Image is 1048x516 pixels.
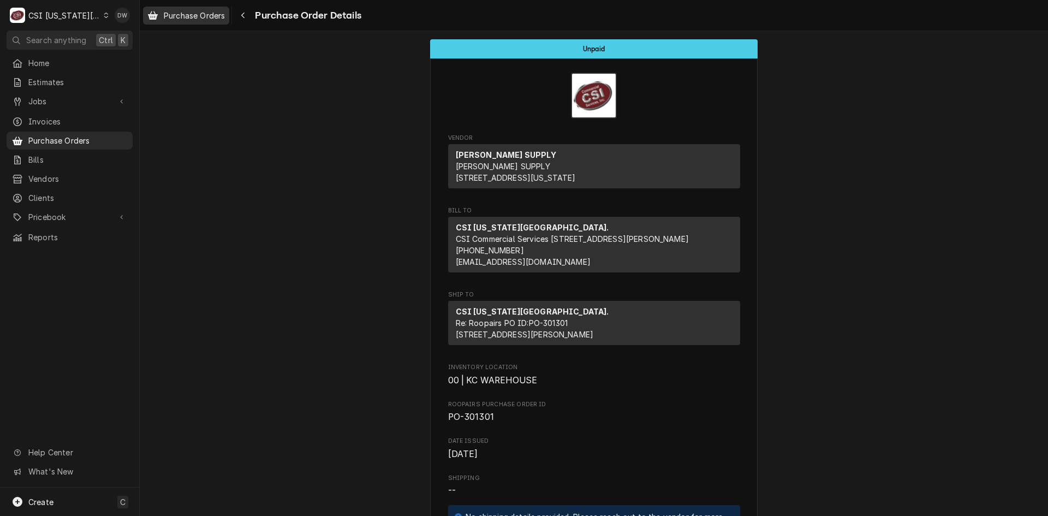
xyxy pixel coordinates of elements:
div: Purchase Order Vendor [448,134,740,193]
a: Go to Jobs [7,92,133,110]
span: -- [448,485,456,496]
a: Estimates [7,73,133,91]
span: Estimates [28,76,127,88]
span: Home [28,57,127,69]
img: Logo [571,73,617,118]
span: Invoices [28,116,127,127]
div: Inventory Location [448,363,740,387]
span: Roopairs Purchase Order ID [448,411,740,424]
div: Purchase Order Bill To [448,206,740,277]
div: Status [430,39,758,58]
a: Go to Help Center [7,443,133,461]
span: K [121,34,126,46]
div: Roopairs Purchase Order ID [448,400,740,424]
a: Purchase Orders [7,132,133,150]
a: Reports [7,228,133,246]
span: Date Issued [448,448,740,461]
span: CSI Commercial Services [STREET_ADDRESS][PERSON_NAME] [456,234,689,244]
strong: CSI [US_STATE][GEOGRAPHIC_DATA]. [456,307,609,316]
span: [STREET_ADDRESS][PERSON_NAME] [456,330,594,339]
button: Search anythingCtrlK [7,31,133,50]
strong: [PERSON_NAME] SUPPLY [456,150,556,159]
div: Vendor [448,144,740,188]
span: Shipping [448,474,740,483]
span: Bills [28,154,127,165]
a: [PHONE_NUMBER] [456,246,524,255]
div: Purchase Order Ship To [448,290,740,350]
span: Date Issued [448,437,740,446]
div: CSI [US_STATE][GEOGRAPHIC_DATA]. [28,10,100,21]
a: Go to What's New [7,462,133,481]
a: Clients [7,189,133,207]
span: Vendor [448,134,740,143]
a: Invoices [7,112,133,131]
div: Ship To [448,301,740,345]
div: Bill To [448,217,740,272]
span: What's New [28,466,126,477]
span: Inventory Location [448,374,740,387]
span: [DATE] [448,449,478,459]
span: Clients [28,192,127,204]
span: PO-301301 [448,412,494,422]
span: Ctrl [99,34,113,46]
div: DW [115,8,130,23]
span: Reports [28,232,127,243]
a: Purchase Orders [143,7,229,25]
div: Bill To [448,217,740,277]
span: Bill To [448,206,740,215]
span: [PERSON_NAME] SUPPLY [STREET_ADDRESS][US_STATE] [456,162,576,182]
span: Help Center [28,447,126,458]
span: Re: Roopairs PO ID: PO-301301 [456,318,568,328]
span: Create [28,497,53,507]
a: Go to Pricebook [7,208,133,226]
strong: CSI [US_STATE][GEOGRAPHIC_DATA]. [456,223,609,232]
div: Date Issued [448,437,740,460]
a: Bills [7,151,133,169]
a: Home [7,54,133,72]
div: C [10,8,25,23]
span: Jobs [28,96,111,107]
span: Purchase Orders [164,10,225,21]
a: Vendors [7,170,133,188]
span: Roopairs Purchase Order ID [448,400,740,409]
button: Navigate back [234,7,252,24]
div: Ship To [448,301,740,349]
span: C [120,496,126,508]
span: Inventory Location [448,363,740,372]
a: [EMAIL_ADDRESS][DOMAIN_NAME] [456,257,591,266]
div: Dyane Weber's Avatar [115,8,130,23]
span: Purchase Order Details [252,8,361,23]
span: Purchase Orders [28,135,127,146]
span: Search anything [26,34,86,46]
span: Ship To [448,290,740,299]
div: Vendor [448,144,740,193]
span: Vendors [28,173,127,185]
div: CSI Kansas City.'s Avatar [10,8,25,23]
span: 00 | KC WAREHOUSE [448,375,538,385]
span: Pricebook [28,211,111,223]
span: Unpaid [583,45,605,52]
